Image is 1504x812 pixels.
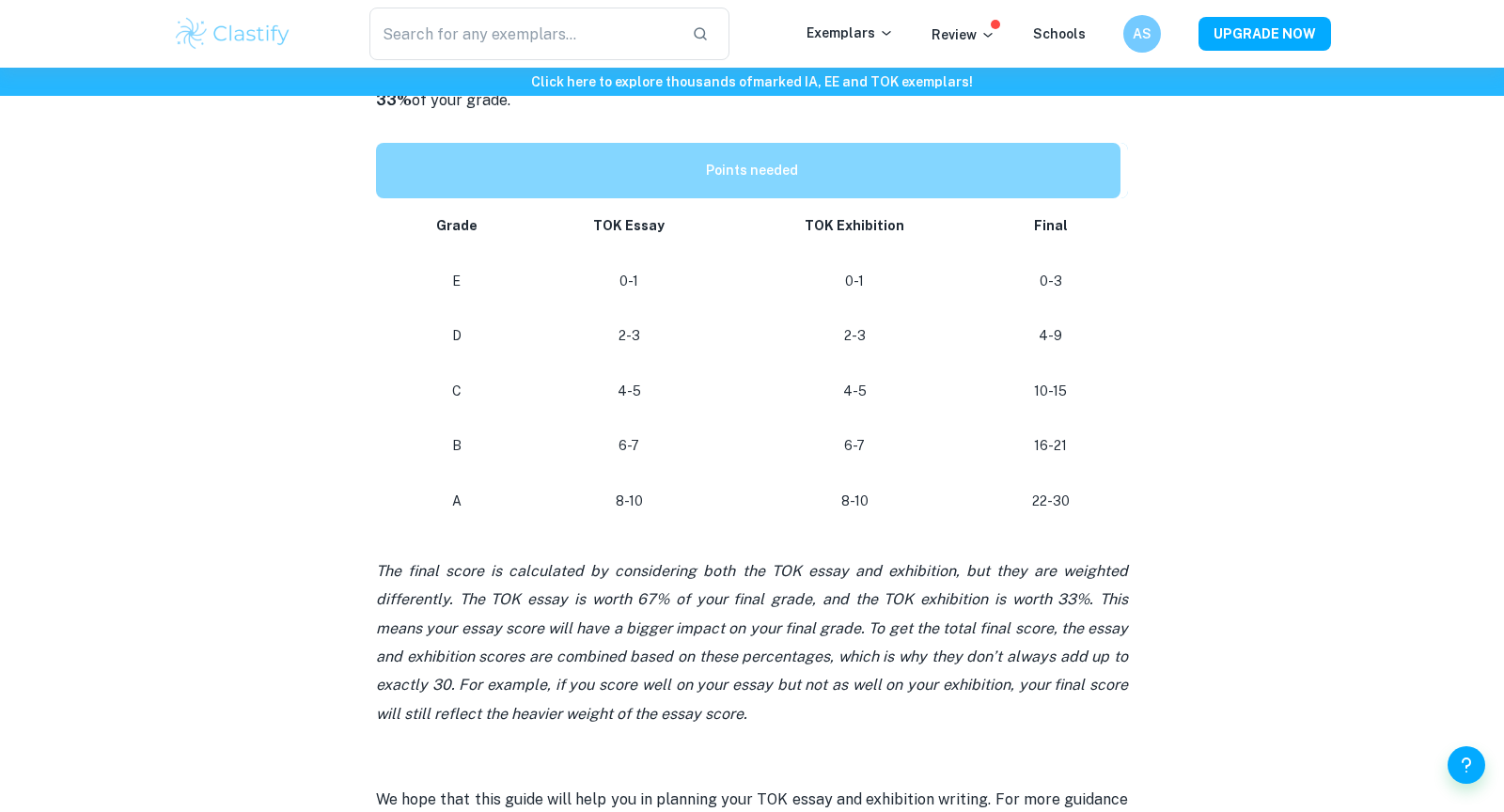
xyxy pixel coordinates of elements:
p: Review [932,24,995,45]
strong: Final [1034,218,1068,233]
i: The final score is calculated by considering both the TOK essay and exhibition, but they are weig... [376,562,1128,723]
p: Points needed [399,158,1105,183]
button: AS [1123,15,1161,53]
p: The TOK assessment consists of a of your grade and a of your grade. [376,57,1128,143]
p: 2-3 [545,323,713,349]
p: 8-10 [744,489,966,514]
strong: TOK Exhibition [805,218,904,233]
p: 6-7 [744,433,966,459]
strong: Grade [436,218,478,233]
p: 16-21 [996,433,1105,459]
p: 4-5 [744,379,966,404]
p: 10-15 [996,379,1105,404]
p: C [399,379,515,404]
p: 0-3 [996,269,1105,294]
a: Schools [1033,26,1086,41]
p: 0-1 [545,269,713,294]
button: UPGRADE NOW [1198,17,1331,51]
h6: AS [1132,23,1153,44]
p: B [399,433,515,459]
strong: TOK Essay [593,218,665,233]
p: 6-7 [545,433,713,459]
p: Exemplars [807,23,894,43]
p: E [399,269,515,294]
img: Clastify logo [173,15,292,53]
h6: Click here to explore thousands of marked IA, EE and TOK exemplars ! [4,71,1500,92]
p: D [399,323,515,349]
p: 2-3 [744,323,966,349]
input: Search for any exemplars... [369,8,677,60]
p: 4-5 [545,379,713,404]
button: Help and Feedback [1448,746,1485,784]
p: A [399,489,515,514]
p: 22-30 [996,489,1105,514]
p: 4-9 [996,323,1105,349]
strong: TOK exhibition weighs 33% [376,62,1128,108]
p: 8-10 [545,489,713,514]
p: 0-1 [744,269,966,294]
